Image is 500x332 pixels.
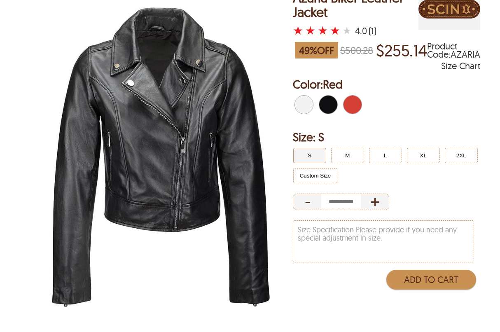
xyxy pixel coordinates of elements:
[355,27,367,35] div: 4.0
[317,94,339,116] div: Black
[369,27,376,35] div: (1)
[295,42,338,58] span: 49 % OFF
[427,42,480,58] span: Product Code: AZARIA
[330,26,340,35] label: 4 rating
[293,148,326,163] button: Click to select S
[369,148,402,163] button: Click to select L
[293,94,315,116] div: White
[293,25,353,37] a: Azaria Biker Leather Jacket with a 4 Star Rating and 1 Product Review }
[341,94,364,116] div: Red
[293,221,474,262] textarea: Size Specification Please provide if you need any special adjustment in size.
[441,62,480,70] div: Size Chart
[376,41,427,60] p: Price of $255.14
[318,26,328,35] label: 3 rating
[361,194,389,210] div: Increase Quantity of Item
[331,148,364,163] button: Click to select M
[293,129,480,145] h2: Selected Filter by Size: S
[305,26,315,35] label: 2 rating
[340,44,373,56] strike: $500.28
[342,26,351,35] label: 5 rating
[445,148,478,163] button: Click to select 2XL
[293,26,303,35] label: 1 rating
[386,270,476,290] button: Add to Cart
[293,76,480,93] h2: Selected Color: by Red
[384,294,476,308] iframe: PayPal
[407,148,440,163] button: Click to select XL
[293,194,321,210] div: Decrease Quantity of Item
[323,77,343,91] span: Red
[293,168,338,183] button: Click to select Custom Size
